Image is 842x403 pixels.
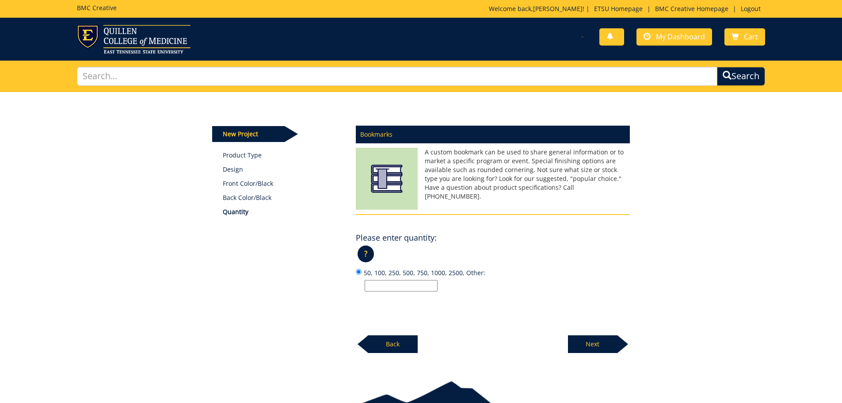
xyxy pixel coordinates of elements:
[724,28,765,46] a: Cart
[568,335,617,353] p: Next
[744,32,758,42] span: Cart
[590,4,647,13] a: ETSU Homepage
[77,4,117,11] h5: BMC Creative
[368,335,418,353] p: Back
[736,4,765,13] a: Logout
[533,4,583,13] a: [PERSON_NAME]
[77,25,190,54] img: ETSU logo
[212,126,285,142] p: New Project
[365,280,438,292] input: 50, 100, 250, 500, 750, 1000, 2500, Other:
[717,67,765,86] button: Search
[356,269,362,275] input: 50, 100, 250, 500, 750, 1000, 2500, Other:
[358,246,374,262] p: ?
[223,179,343,188] p: Front Color/Black
[651,4,733,13] a: BMC Creative Homepage
[489,4,765,13] p: Welcome back, ! | | |
[223,207,343,216] p: Quantity
[356,148,630,201] p: A custom bookmark can be used to share general information or to market a specific program or eve...
[223,151,343,160] a: Product Type
[77,67,718,86] input: Search...
[223,193,343,202] p: Back Color/Black
[223,165,343,174] p: Design
[356,126,630,143] p: Bookmarks
[656,32,705,42] span: My Dashboard
[636,28,712,46] a: My Dashboard
[356,234,437,242] h4: Please enter quantity:
[356,268,630,292] label: 50, 100, 250, 500, 750, 1000, 2500, Other:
